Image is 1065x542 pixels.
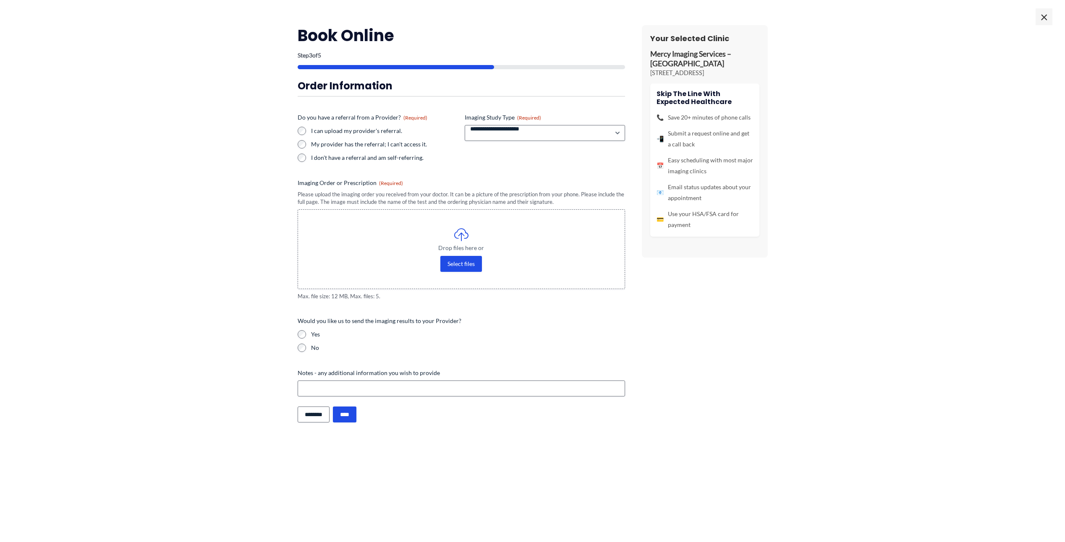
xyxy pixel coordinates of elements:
[315,245,608,251] span: Drop files here or
[657,90,753,106] h4: Skip the line with Expected Healthcare
[650,34,759,43] h3: Your Selected Clinic
[298,190,625,206] div: Please upload the imaging order you received from your doctor. It can be a picture of the prescri...
[298,25,625,46] h2: Book Online
[311,127,458,135] label: I can upload my provider's referral.
[298,179,625,187] label: Imaging Order or Prescription
[298,52,625,58] p: Step of
[657,214,664,225] span: 💳
[657,208,753,230] li: Use your HSA/FSA card for payment
[650,69,759,77] p: [STREET_ADDRESS]
[403,115,427,121] span: (Required)
[465,113,625,122] label: Imaging Study Type
[311,330,625,339] label: Yes
[379,180,403,186] span: (Required)
[298,369,625,377] label: Notes - any additional information you wish to provide
[318,52,321,59] span: 5
[657,112,753,123] li: Save 20+ minutes of phone calls
[298,292,625,300] span: Max. file size: 12 MB, Max. files: 5.
[657,187,664,198] span: 📧
[657,182,753,203] li: Email status updates about your appointment
[517,115,541,121] span: (Required)
[657,128,753,150] li: Submit a request online and get a call back
[657,112,664,123] span: 📞
[311,140,458,149] label: My provider has the referral; I can't access it.
[298,113,427,122] legend: Do you have a referral from a Provider?
[298,79,625,92] h3: Order Information
[1036,8,1052,25] span: ×
[298,317,461,325] legend: Would you like us to send the imaging results to your Provider?
[309,52,312,59] span: 3
[311,344,625,352] label: No
[657,133,664,144] span: 📲
[311,154,458,162] label: I don't have a referral and am self-referring.
[440,256,482,272] button: select files, imaging order or prescription(required)
[657,160,664,171] span: 📅
[650,50,759,69] p: Mercy Imaging Services – [GEOGRAPHIC_DATA]
[657,155,753,177] li: Easy scheduling with most major imaging clinics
